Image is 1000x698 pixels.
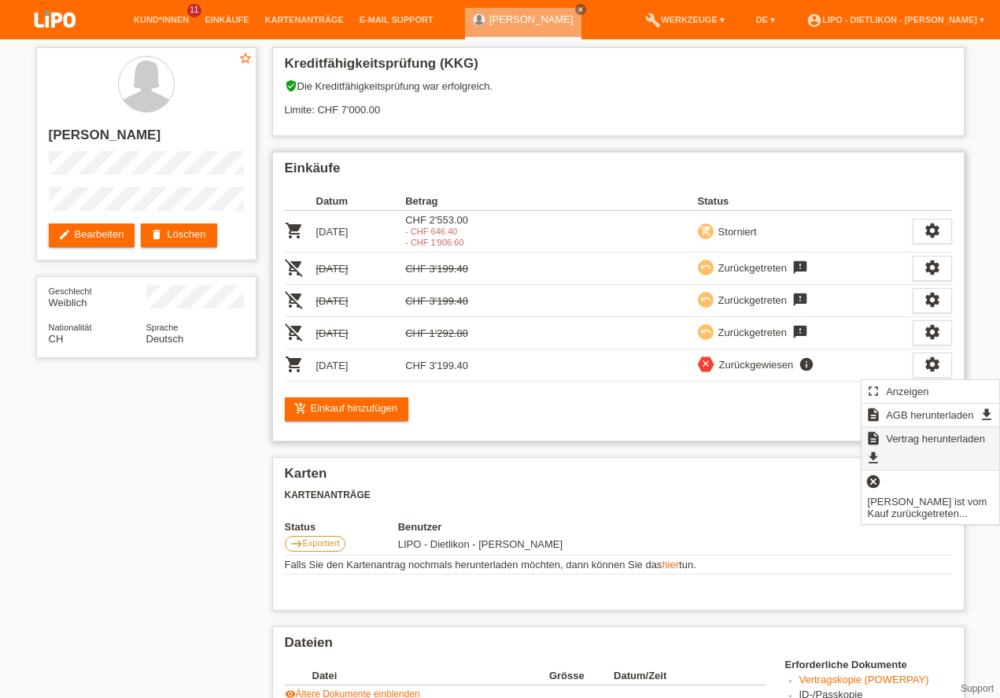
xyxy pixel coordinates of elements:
a: Vertragskopie (POWERPAY) [799,674,929,685]
a: [PERSON_NAME] [489,13,574,25]
i: settings [924,323,941,341]
i: description [865,407,881,423]
td: CHF 3'199.40 [405,253,495,285]
div: Weiblich [49,285,146,308]
a: Kund*innen [126,15,197,24]
i: feedback [791,324,810,340]
i: star_border [238,51,253,65]
td: [DATE] [316,317,406,349]
div: Zurückgetreten [714,292,787,308]
td: [DATE] [316,211,406,253]
th: Status [285,521,398,533]
span: Anzeigen [884,382,931,401]
h2: [PERSON_NAME] [49,127,244,151]
span: Sprache [146,323,179,332]
th: Betrag [405,192,495,211]
td: Falls Sie den Kartenantrag nochmals herunterladen möchten, dann können Sie das tun. [285,556,952,574]
i: undo [700,326,711,337]
i: feedback [791,292,810,308]
td: CHF 1'292.80 [405,317,495,349]
i: settings [924,356,941,373]
i: feedback [791,260,810,275]
span: Vertrag herunterladen [884,429,987,448]
a: E-Mail Support [352,15,441,24]
th: Datum [316,192,406,211]
td: CHF 3'199.40 [405,349,495,382]
i: POSP00027255 [285,355,304,374]
span: Nationalität [49,323,92,332]
span: Exportiert [303,538,340,548]
th: Datei [312,667,549,685]
a: star_border [238,51,253,68]
a: account_circleLIPO - Dietlikon - [PERSON_NAME] ▾ [799,15,992,24]
a: editBearbeiten [49,223,135,247]
i: settings [924,259,941,276]
a: buildWerkzeuge ▾ [637,15,732,24]
div: 22.04.2025 / Kundin hat noch etwas gekauft und die summe erhöht. [405,227,495,236]
a: LIPO pay [16,32,94,44]
a: Kartenanträge [257,15,352,24]
i: undo [700,261,711,272]
i: edit [58,228,71,241]
div: Zurückgetreten [714,324,787,341]
span: 19.04.2025 [398,538,563,550]
i: verified_user [285,79,297,92]
a: Einkäufe [197,15,256,24]
i: delete [150,228,163,241]
i: remove_shopping_cart [700,225,711,236]
i: close [700,358,711,369]
i: description [865,430,881,446]
h2: Einkäufe [285,161,952,184]
span: Geschlecht [49,286,92,296]
h2: Karten [285,466,952,489]
i: build [645,13,661,28]
i: fullscreen [865,383,881,399]
h2: Kreditfähigkeitsprüfung (KKG) [285,56,952,79]
a: Support [961,683,994,694]
a: hier [662,559,679,571]
th: Grösse [549,667,614,685]
div: Die Kreditfähigkeitsprüfung war erfolgreich. Limite: CHF 7'000.00 [285,79,952,127]
td: CHF 3'199.40 [405,285,495,317]
div: Zurückgetreten [714,260,787,276]
i: undo [700,294,711,305]
span: AGB herunterladen [884,405,976,424]
i: POSP00021138 [285,258,304,277]
i: POSP00021110 [285,221,304,240]
i: settings [924,222,941,239]
td: [DATE] [316,253,406,285]
h2: Dateien [285,635,952,659]
a: deleteLöschen [141,223,216,247]
td: [DATE] [316,349,406,382]
i: info [797,356,816,372]
th: Datum/Zeit [614,667,743,685]
td: CHF 2'553.00 [405,211,495,253]
span: Deutsch [146,333,184,345]
h4: Erforderliche Dokumente [785,659,952,670]
div: 20.05.2025 / Neu KV hinzugefugt [405,238,495,247]
h3: Kartenanträge [285,489,952,501]
span: 11 [187,4,201,17]
i: settings [924,291,941,308]
a: add_shopping_cartEinkauf hinzufügen [285,397,409,421]
i: close [577,6,585,13]
div: Storniert [714,223,757,240]
a: DE ▾ [748,15,783,24]
i: POSP00022436 [285,290,304,309]
div: Zurückgewiesen [714,356,794,373]
i: POSP00023759 [285,323,304,342]
i: account_circle [806,13,822,28]
i: add_shopping_cart [294,402,307,415]
i: east [290,537,303,550]
th: Benutzer [398,521,665,533]
span: Schweiz [49,333,64,345]
td: [DATE] [316,285,406,317]
th: Status [698,192,913,211]
a: close [575,4,586,15]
